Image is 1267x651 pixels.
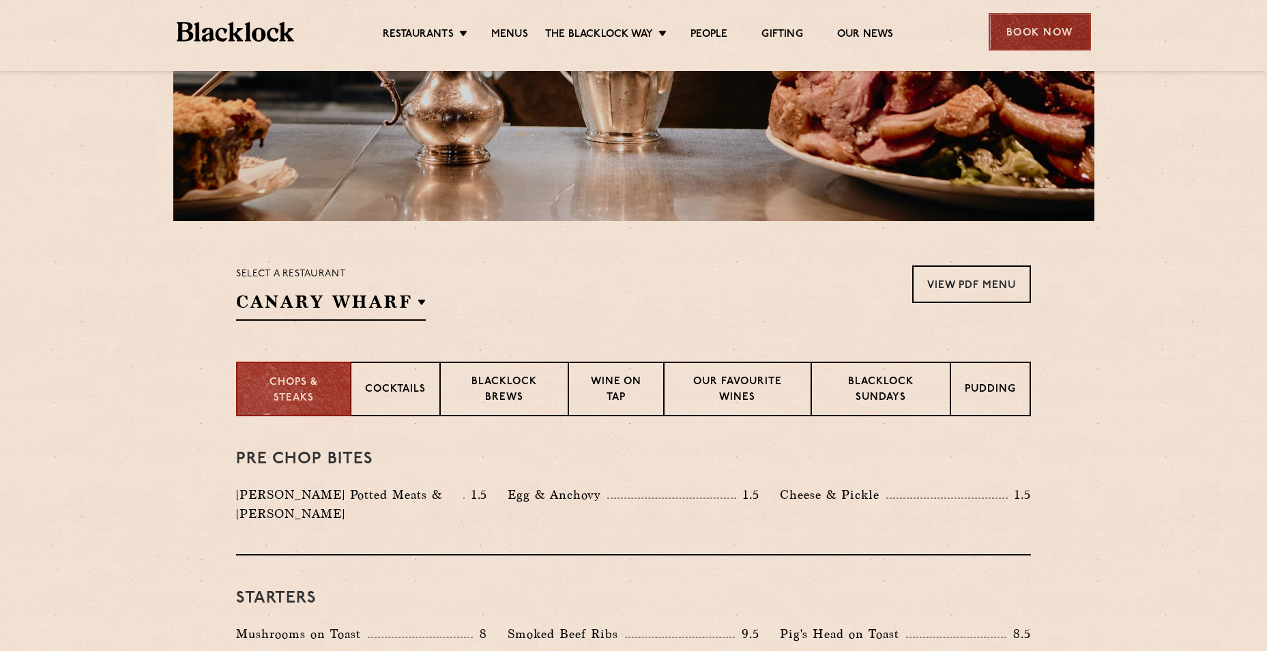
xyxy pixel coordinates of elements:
[473,625,487,643] p: 8
[678,375,796,407] p: Our favourite wines
[251,375,336,406] p: Chops & Steaks
[826,375,936,407] p: Blacklock Sundays
[761,28,802,43] a: Gifting
[236,624,368,643] p: Mushrooms on Toast
[735,625,759,643] p: 9.5
[780,624,906,643] p: Pig's Head on Toast
[837,28,894,43] a: Our News
[690,28,727,43] a: People
[736,486,759,504] p: 1.5
[545,28,653,43] a: The Blacklock Way
[1006,625,1031,643] p: 8.5
[465,486,488,504] p: 1.5
[508,624,625,643] p: Smoked Beef Ribs
[1008,486,1031,504] p: 1.5
[236,265,426,283] p: Select a restaurant
[236,290,426,321] h2: Canary Wharf
[177,22,295,42] img: BL_Textured_Logo-footer-cropped.svg
[780,485,886,504] p: Cheese & Pickle
[365,382,426,399] p: Cocktails
[236,590,1031,607] h3: Starters
[989,13,1091,50] div: Book Now
[912,265,1031,303] a: View PDF Menu
[383,28,454,43] a: Restaurants
[491,28,528,43] a: Menus
[965,382,1016,399] p: Pudding
[583,375,650,407] p: Wine on Tap
[508,485,607,504] p: Egg & Anchovy
[236,450,1031,468] h3: Pre Chop Bites
[236,485,463,523] p: [PERSON_NAME] Potted Meats & [PERSON_NAME]
[454,375,554,407] p: Blacklock Brews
